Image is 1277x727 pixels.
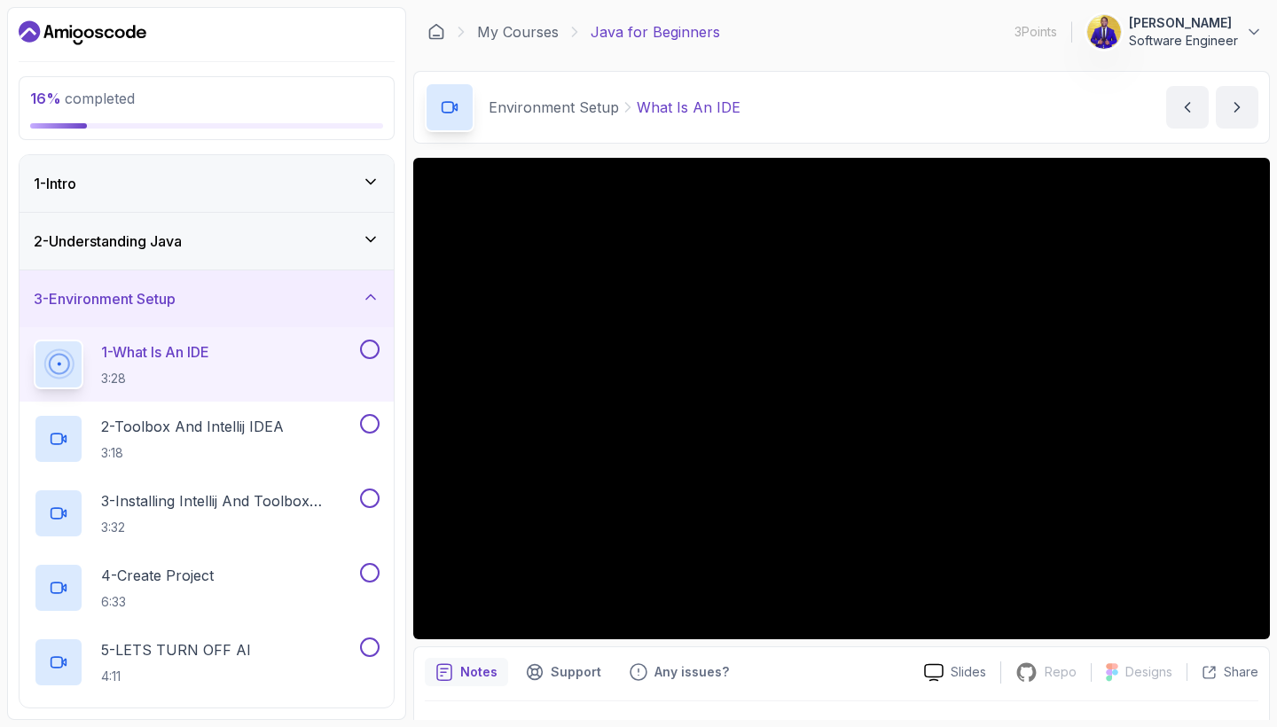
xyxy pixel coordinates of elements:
p: Software Engineer [1129,32,1238,50]
p: 6:33 [101,593,214,611]
button: Share [1187,663,1258,681]
p: 4:11 [101,668,251,685]
button: next content [1216,86,1258,129]
button: previous content [1166,86,1209,129]
button: 2-Toolbox And Intellij IDEA3:18 [34,414,380,464]
p: 3 - Installing Intellij And Toolbox Configuration [101,490,356,512]
h3: 3 - Environment Setup [34,288,176,309]
p: Environment Setup [489,97,619,118]
p: 3:18 [101,444,284,462]
p: 1 - What Is An IDE [101,341,209,363]
button: Feedback button [619,658,740,686]
button: user profile image[PERSON_NAME]Software Engineer [1086,14,1263,50]
button: 3-Environment Setup [20,270,394,327]
p: What Is An IDE [637,97,740,118]
h3: 1 - Intro [34,173,76,194]
p: 4 - Create Project [101,565,214,586]
p: 3:28 [101,370,209,387]
p: Any issues? [654,663,729,681]
button: 5-LETS TURN OFF AI4:11 [34,637,380,687]
button: 1-Intro [20,155,394,212]
p: Notes [460,663,497,681]
p: Repo [1045,663,1077,681]
iframe: 1 - What is an IDE [413,158,1270,639]
a: Slides [910,663,1000,682]
img: user profile image [1087,15,1121,49]
p: Share [1224,663,1258,681]
a: My Courses [477,21,559,43]
span: 16 % [30,90,61,107]
p: Designs [1125,663,1172,681]
p: Java for Beginners [591,21,720,43]
p: Slides [951,663,986,681]
span: completed [30,90,135,107]
a: Dashboard [427,23,445,41]
p: 3:32 [101,519,356,536]
p: [PERSON_NAME] [1129,14,1238,32]
p: 3 Points [1015,23,1057,41]
button: 3-Installing Intellij And Toolbox Configuration3:32 [34,489,380,538]
h3: 2 - Understanding Java [34,231,182,252]
p: Support [551,663,601,681]
button: 4-Create Project6:33 [34,563,380,613]
a: Dashboard [19,19,146,47]
button: Support button [515,658,612,686]
p: 2 - Toolbox And Intellij IDEA [101,416,284,437]
p: 5 - LETS TURN OFF AI [101,639,251,661]
button: 1-What Is An IDE3:28 [34,340,380,389]
button: notes button [425,658,508,686]
button: 2-Understanding Java [20,213,394,270]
